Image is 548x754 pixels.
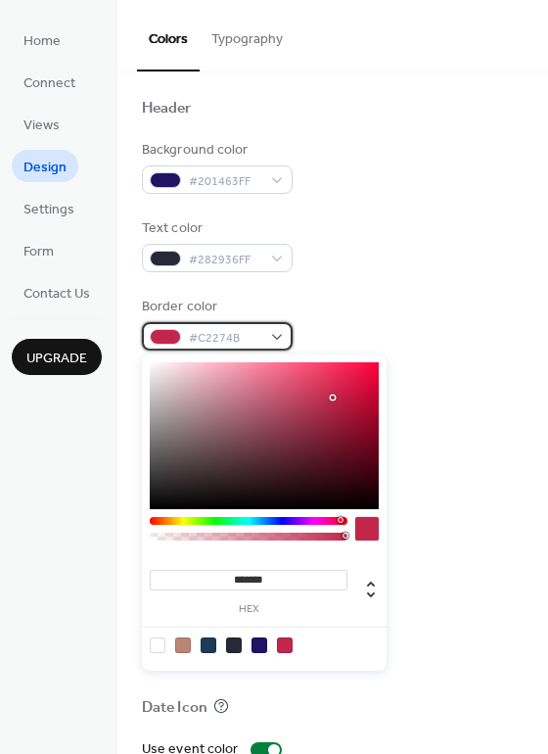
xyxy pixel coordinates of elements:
[226,637,242,653] div: rgb(40, 41, 54)
[175,637,191,653] div: rgb(187, 133, 118)
[142,99,192,119] div: Header
[142,698,207,719] div: Date Icon
[23,284,90,305] span: Contact Us
[189,328,261,349] span: #C2274B
[23,158,67,178] span: Design
[23,31,61,52] span: Home
[23,200,74,220] span: Settings
[142,218,289,239] div: Text color
[251,637,267,653] div: rgb(32, 20, 99)
[150,604,347,615] label: hex
[12,108,71,140] a: Views
[277,637,293,653] div: rgb(194, 39, 75)
[12,66,87,98] a: Connect
[23,73,75,94] span: Connect
[142,140,289,161] div: Background color
[12,150,78,182] a: Design
[26,349,87,369] span: Upgrade
[12,339,102,375] button: Upgrade
[23,242,54,262] span: Form
[189,250,261,270] span: #282936FF
[189,171,261,192] span: #201463FF
[12,24,72,56] a: Home
[142,297,289,317] div: Border color
[12,192,86,224] a: Settings
[12,234,66,266] a: Form
[23,116,60,136] span: Views
[201,637,216,653] div: rgb(29, 58, 87)
[150,637,165,653] div: rgb(255, 255, 255)
[12,276,102,308] a: Contact Us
